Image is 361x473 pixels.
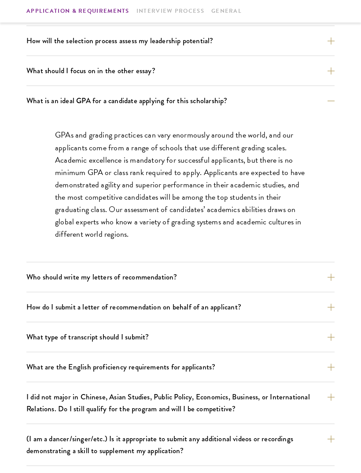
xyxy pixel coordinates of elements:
[26,33,335,48] button: How will the selection process assess my leadership potential?
[26,63,335,78] button: What should I focus on in the other essay?
[26,93,335,108] button: What is an ideal GPA for a candidate applying for this scholarship?
[211,7,242,16] a: General
[26,389,335,417] button: I did not major in Chinese, Asian Studies, Public Policy, Economics, Business, or International R...
[26,269,335,285] button: Who should write my letters of recommendation?
[136,7,204,16] a: Interview Process
[26,359,335,375] button: What are the English proficiency requirements for applicants?
[26,299,335,315] button: How do I submit a letter of recommendation on behalf of an applicant?
[26,7,129,16] a: Application & Requirements
[26,329,335,345] button: What type of transcript should I submit?
[55,129,306,240] p: GPAs and grading practices can vary enormously around the world, and our applicants come from a r...
[26,431,335,458] button: (I am a dancer/singer/etc.) Is it appropriate to submit any additional videos or recordings demon...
